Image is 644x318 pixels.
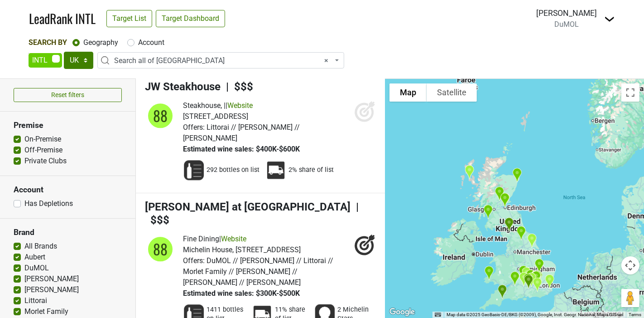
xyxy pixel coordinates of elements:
div: Askham Hall [501,214,518,236]
a: Open this area in Google Maps (opens a new window) [387,306,417,318]
div: [PERSON_NAME] [536,7,597,19]
label: Aubert [24,252,45,263]
button: Map camera controls [621,256,639,274]
a: LeadRank INTL [29,9,96,28]
img: quadrant_split.svg [145,234,176,264]
span: Fine Dining [183,235,219,243]
div: | [183,100,350,111]
span: DuMOL [554,20,579,29]
label: DuMOL [24,263,49,274]
a: Website [221,235,246,243]
span: Offers: [183,123,205,132]
img: quadrant_split.svg [145,100,176,131]
span: 292 bottles on list [207,166,260,175]
span: Estimated wine sales: $300K-$500K [183,289,300,298]
h4: JW Steakhouse | $$$ [145,80,376,93]
div: Hotel Xenia, Autograph Collection [528,267,544,289]
button: Show street map [389,83,427,102]
span: Offers: [183,256,205,265]
div: La Trompette [527,267,543,289]
div: Coworth Park [523,269,540,291]
div: Four Seasons Hotel Hampshire [520,271,537,293]
label: Geography [83,37,118,48]
label: Private Clubs [24,156,67,166]
a: Target Dashboard [156,10,225,27]
label: All Brands [24,241,57,252]
img: Wine List [183,159,205,181]
h3: Brand [14,228,122,237]
div: 88 [147,235,174,263]
span: Littorai // [PERSON_NAME] // [PERSON_NAME] [183,123,300,142]
div: 88 [147,102,174,129]
img: Percent Distributor Share [265,159,287,181]
span: Remove all items [324,55,328,66]
button: Toggle fullscreen view [621,83,639,102]
h3: Premise [14,121,122,130]
div: Le Manoir aux Quat'Saisons, A Belmond Hotel [518,263,535,285]
h3: Account [14,185,122,195]
label: Morlet Family [24,306,68,317]
label: Off-Premise [24,145,62,156]
div: Cliveden House [522,266,539,288]
a: Terms (opens in new tab) [629,312,641,317]
span: Search all of United Kingdom [114,55,333,66]
div: Lympstone Manor EXMOUTH [494,281,511,303]
label: Has Depletions [24,198,73,209]
div: University Arms Hotel, Autograph Collection [531,255,548,277]
button: Keyboard shortcuts [435,312,441,318]
div: Heckfield Place [519,269,536,292]
div: Estelle Manor [515,262,532,284]
span: Search By [29,38,67,47]
a: Website [227,101,253,110]
div: The Gleneagles Hotel [491,183,508,205]
div: Waldorf Astoria Edinburgh - The Caledonian [496,189,513,211]
span: Map data ©2025 GeoBasis-DE/BKG (©2009), Google, Inst. Geogr. Nacional, Mapa GISrael [447,312,623,317]
label: Littorai [24,295,47,306]
button: Show satellite imagery [427,83,477,102]
div: The Three Chimneys ISLE OF SKYE [461,161,478,183]
div: Gravetye Manor [529,274,546,296]
div: | [183,234,350,245]
span: [STREET_ADDRESS] [183,112,248,121]
span: Estimated wine sales: $400K-$600K [183,145,300,153]
h4: [PERSON_NAME] at [GEOGRAPHIC_DATA] | $$$ [145,201,376,227]
a: Target List [106,10,152,27]
label: [PERSON_NAME] [24,284,79,295]
div: Trump Turnberry, a Luxury Collection Resort, Scotland [480,201,496,223]
span: 2% share of list [288,166,334,175]
div: Winteringham Fields [524,230,540,252]
button: Drag Pegman onto the map to open Street View [621,289,639,307]
img: Google [387,306,417,318]
div: MacLeod House & Lodge, Trump Aberdeen [509,164,525,186]
img: Dropdown Menu [604,14,615,24]
span: DuMOL // [PERSON_NAME] // Littorai // Morlet Family // [PERSON_NAME] // [PERSON_NAME] // [PERSON_... [183,256,333,287]
label: On-Premise [24,134,61,145]
div: Lucknam Park Hotel & Spa [506,268,523,290]
div: The Fordwich Arms [541,270,558,293]
label: Account [138,37,164,48]
span: Michelin House, [STREET_ADDRESS] [183,245,301,254]
label: [PERSON_NAME] [24,274,79,284]
button: Reset filters [14,88,122,102]
div: The Woodspeen Restaurant [515,268,532,290]
div: Grove of Narberth [481,262,497,284]
span: Search all of United Kingdom [97,52,344,68]
div: Grantley Hall [513,222,529,245]
span: Steakhouse, | [183,101,226,110]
